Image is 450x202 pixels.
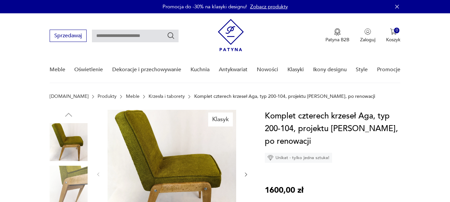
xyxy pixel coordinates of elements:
[325,28,349,43] a: Ikona medaluPatyna B2B
[265,110,405,148] h1: Komplet czterech krzeseł Aga, typ 200-104, projektu [PERSON_NAME], po renowacji
[265,184,303,197] p: 1600,00 zł
[208,112,233,126] div: Klasyk
[50,34,87,39] a: Sprzedawaj
[386,28,400,43] button: 0Koszyk
[112,57,181,83] a: Dekoracje i przechowywanie
[50,30,87,42] button: Sprzedawaj
[167,32,175,40] button: Szukaj
[360,37,375,43] p: Zaloguj
[126,94,140,99] a: Meble
[287,57,304,83] a: Klasyki
[257,57,278,83] a: Nowości
[50,123,88,161] img: Zdjęcie produktu Komplet czterech krzeseł Aga, typ 200-104, projektu Józefa Chierowskiego, po ren...
[267,155,273,161] img: Ikona diamentu
[194,94,375,99] p: Komplet czterech krzeseł Aga, typ 200-104, projektu [PERSON_NAME], po renowacji
[356,57,368,83] a: Style
[219,57,247,83] a: Antykwariat
[364,28,371,35] img: Ikonka użytkownika
[74,57,103,83] a: Oświetlenie
[360,28,375,43] button: Zaloguj
[218,19,244,51] img: Patyna - sklep z meblami i dekoracjami vintage
[98,94,117,99] a: Produkty
[394,28,400,33] div: 0
[163,3,247,10] p: Promocja do -30% na klasyki designu!
[265,153,332,163] div: Unikat - tylko jedna sztuka!
[191,57,210,83] a: Kuchnia
[334,28,341,36] img: Ikona medalu
[390,28,397,35] img: Ikona koszyka
[149,94,185,99] a: Krzesła i taborety
[250,3,288,10] a: Zobacz produkty
[50,94,89,99] a: [DOMAIN_NAME]
[377,57,400,83] a: Promocje
[325,28,349,43] button: Patyna B2B
[313,57,347,83] a: Ikony designu
[386,37,400,43] p: Koszyk
[325,37,349,43] p: Patyna B2B
[50,57,65,83] a: Meble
